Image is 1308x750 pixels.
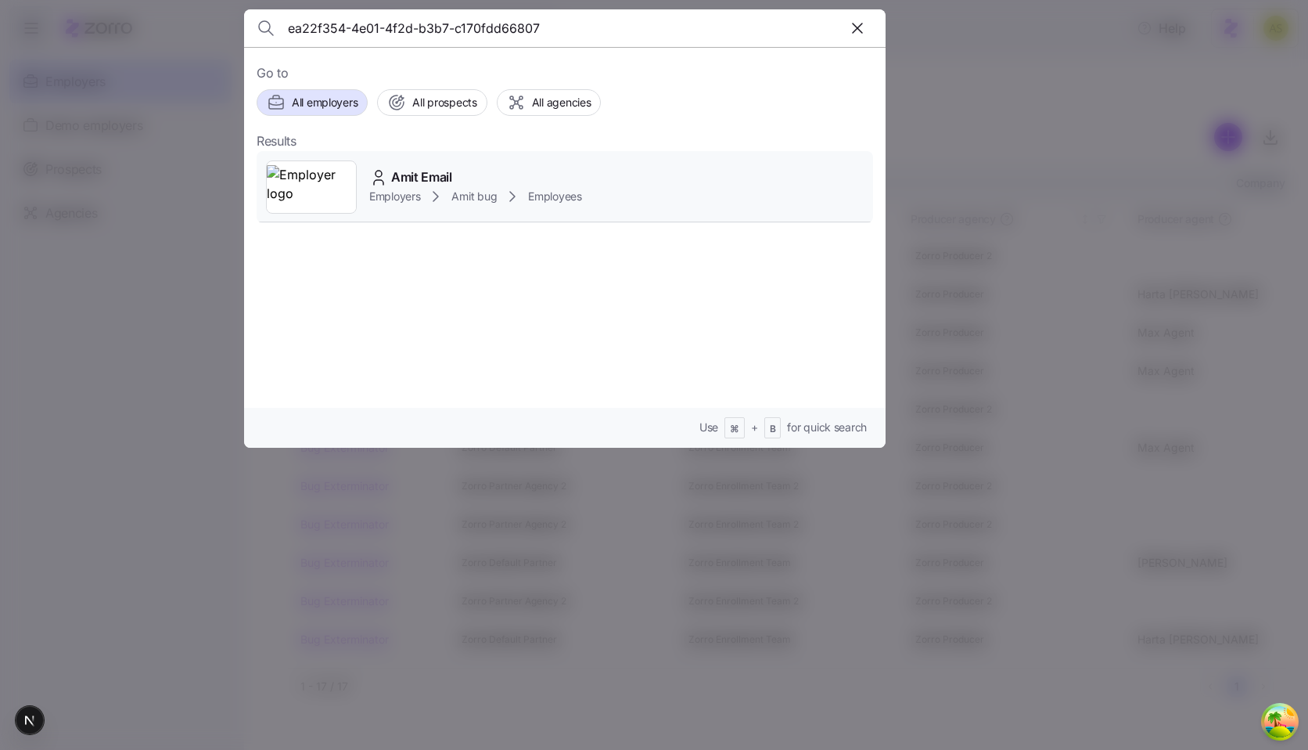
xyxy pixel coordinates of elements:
[1264,706,1295,737] button: Open Tanstack query devtools
[532,95,591,110] span: All agencies
[787,420,867,435] span: for quick search
[257,63,873,83] span: Go to
[292,95,358,110] span: All employers
[497,89,602,116] button: All agencies
[699,420,718,435] span: Use
[369,189,420,204] span: Employers
[377,89,487,116] button: All prospects
[267,165,356,209] img: Employer logo
[412,95,476,110] span: All prospects
[528,189,581,204] span: Employees
[770,423,776,436] span: B
[451,189,497,204] span: Amit bug
[257,89,368,116] button: All employers
[730,423,739,436] span: ⌘
[257,132,296,151] span: Results
[751,420,758,435] span: +
[391,168,452,187] span: Amit Email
